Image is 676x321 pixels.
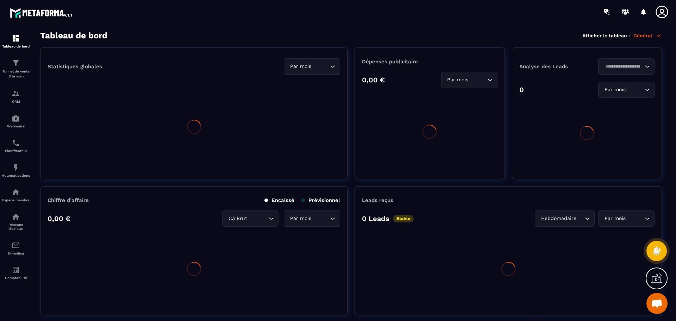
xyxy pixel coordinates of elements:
input: Search for option [578,215,583,222]
img: formation [12,59,20,67]
p: 0 Leads [362,214,389,223]
p: 0,00 € [362,76,385,84]
p: Comptabilité [2,276,30,280]
img: automations [12,163,20,172]
input: Search for option [470,76,486,84]
img: email [12,241,20,250]
p: Statistiques globales [48,63,102,70]
span: Par mois [603,215,627,222]
img: scheduler [12,139,20,147]
div: Search for option [598,210,655,227]
span: Par mois [288,215,313,222]
a: automationsautomationsAutomatisations [2,158,30,183]
div: Search for option [441,72,497,88]
p: Réseaux Sociaux [2,223,30,231]
a: automationsautomationsEspace membre [2,183,30,207]
p: Tableau de bord [2,44,30,48]
a: formationformationTableau de bord [2,29,30,53]
p: E-mailing [2,251,30,255]
div: Search for option [535,210,595,227]
div: Search for option [598,58,655,75]
img: automations [12,188,20,196]
img: social-network [12,213,20,221]
input: Search for option [603,63,643,70]
p: Leads reçus [362,197,393,203]
div: Mở cuộc trò chuyện [646,293,668,314]
input: Search for option [249,215,267,222]
p: Encaissé [264,197,294,203]
input: Search for option [313,63,328,70]
p: Prévisionnel [301,197,340,203]
h3: Tableau de bord [40,31,107,40]
span: Par mois [288,63,313,70]
p: Dépenses publicitaire [362,58,497,65]
a: social-networksocial-networkRéseaux Sociaux [2,207,30,236]
a: accountantaccountantComptabilité [2,260,30,285]
input: Search for option [627,215,643,222]
p: Tunnel de vente Site web [2,69,30,79]
input: Search for option [627,86,643,94]
p: 0 [519,86,524,94]
a: emailemailE-mailing [2,236,30,260]
a: formationformationCRM [2,84,30,109]
input: Search for option [313,215,328,222]
p: Chiffre d’affaire [48,197,89,203]
p: Webinaire [2,124,30,128]
span: Par mois [603,86,627,94]
div: Search for option [598,82,655,98]
p: Analyse des Leads [519,63,587,70]
p: Stable [393,215,414,222]
div: Search for option [284,58,340,75]
a: formationformationTunnel de vente Site web [2,53,30,84]
span: CA Brut [227,215,249,222]
img: automations [12,114,20,122]
img: logo [10,6,73,19]
p: Général [633,32,662,39]
p: CRM [2,100,30,103]
p: 0,00 € [48,214,70,223]
div: Search for option [284,210,340,227]
p: Automatisations [2,174,30,177]
p: Afficher le tableau : [582,33,630,38]
span: Hebdomadaire [539,215,578,222]
p: Planificateur [2,149,30,153]
img: accountant [12,266,20,274]
img: formation [12,34,20,43]
a: automationsautomationsWebinaire [2,109,30,133]
div: Search for option [222,210,278,227]
p: Espace membre [2,198,30,202]
a: schedulerschedulerPlanificateur [2,133,30,158]
span: Par mois [446,76,470,84]
img: formation [12,89,20,98]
